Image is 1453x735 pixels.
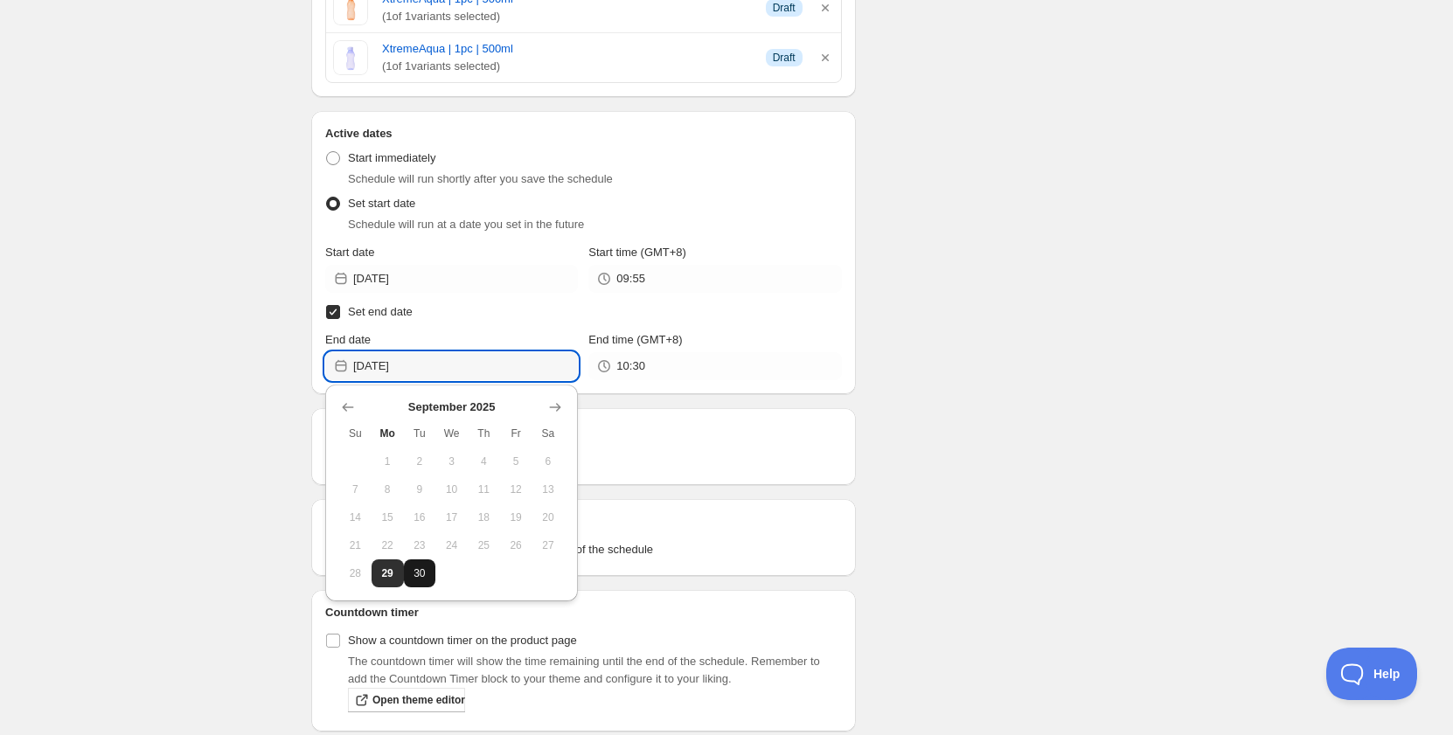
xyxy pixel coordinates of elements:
[442,510,461,524] span: 17
[404,531,436,559] button: Tuesday September 23 2025
[372,503,404,531] button: Monday September 15 2025
[411,510,429,524] span: 16
[379,454,397,468] span: 1
[372,475,404,503] button: Monday September 8 2025
[382,8,752,25] span: ( 1 of 1 variants selected)
[475,482,493,496] span: 11
[468,475,500,503] button: Thursday September 11 2025
[507,454,525,468] span: 5
[372,559,404,587] button: Today Monday September 29 2025
[379,566,397,580] span: 29
[507,426,525,440] span: Fr
[507,510,525,524] span: 19
[532,503,565,531] button: Saturday September 20 2025
[404,420,436,447] th: Tuesday
[372,531,404,559] button: Monday September 22 2025
[348,172,613,185] span: Schedule will run shortly after you save the schedule
[468,531,500,559] button: Thursday September 25 2025
[346,566,365,580] span: 28
[442,482,461,496] span: 10
[442,454,461,468] span: 3
[435,447,468,475] button: Wednesday September 3 2025
[339,559,372,587] button: Sunday September 28 2025
[348,197,415,210] span: Set start date
[346,538,365,552] span: 21
[773,51,796,65] span: Draft
[325,246,374,259] span: Start date
[475,538,493,552] span: 25
[532,420,565,447] th: Saturday
[404,475,436,503] button: Tuesday September 9 2025
[500,420,532,447] th: Friday
[588,333,682,346] span: End time (GMT+8)
[346,482,365,496] span: 7
[411,426,429,440] span: Tu
[539,426,558,440] span: Sa
[379,482,397,496] span: 8
[325,422,842,440] h2: Repeating
[539,510,558,524] span: 20
[411,482,429,496] span: 9
[382,58,752,75] span: ( 1 of 1 variants selected)
[336,395,360,420] button: Show previous month, August 2025
[1326,648,1418,700] iframe: Toggle Customer Support
[539,454,558,468] span: 6
[500,503,532,531] button: Friday September 19 2025
[435,475,468,503] button: Wednesday September 10 2025
[500,475,532,503] button: Friday September 12 2025
[468,503,500,531] button: Thursday September 18 2025
[532,447,565,475] button: Saturday September 6 2025
[348,151,435,164] span: Start immediately
[346,510,365,524] span: 14
[339,531,372,559] button: Sunday September 21 2025
[435,420,468,447] th: Wednesday
[379,510,397,524] span: 15
[404,447,436,475] button: Tuesday September 2 2025
[325,125,842,142] h2: Active dates
[475,426,493,440] span: Th
[348,305,413,318] span: Set end date
[348,634,577,647] span: Show a countdown timer on the product page
[475,510,493,524] span: 18
[382,40,752,58] a: XtremeAqua | 1pc | 500ml
[325,604,842,621] h2: Countdown timer
[468,447,500,475] button: Thursday September 4 2025
[539,538,558,552] span: 27
[500,531,532,559] button: Friday September 26 2025
[507,482,525,496] span: 12
[442,538,461,552] span: 24
[475,454,493,468] span: 4
[348,653,842,688] p: The countdown timer will show the time remaining until the end of the schedule. Remember to add t...
[539,482,558,496] span: 13
[588,246,686,259] span: Start time (GMT+8)
[348,688,465,712] a: Open theme editor
[543,395,567,420] button: Show next month, October 2025
[325,333,371,346] span: End date
[532,531,565,559] button: Saturday September 27 2025
[532,475,565,503] button: Saturday September 13 2025
[500,447,532,475] button: Friday September 5 2025
[379,426,397,440] span: Mo
[411,566,429,580] span: 30
[468,420,500,447] th: Thursday
[507,538,525,552] span: 26
[339,420,372,447] th: Sunday
[372,420,404,447] th: Monday
[372,447,404,475] button: Monday September 1 2025
[339,503,372,531] button: Sunday September 14 2025
[773,1,796,15] span: Draft
[325,513,842,530] h2: Tags
[339,475,372,503] button: Sunday September 7 2025
[348,218,584,231] span: Schedule will run at a date you set in the future
[379,538,397,552] span: 22
[372,693,465,707] span: Open theme editor
[442,426,461,440] span: We
[411,454,429,468] span: 2
[411,538,429,552] span: 23
[435,531,468,559] button: Wednesday September 24 2025
[435,503,468,531] button: Wednesday September 17 2025
[346,426,365,440] span: Su
[404,503,436,531] button: Tuesday September 16 2025
[404,559,436,587] button: Tuesday September 30 2025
